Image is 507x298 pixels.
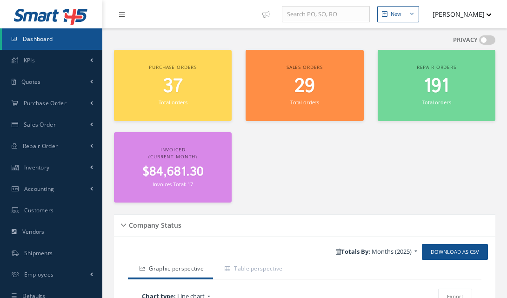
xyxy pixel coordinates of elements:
a: Table perspective [213,260,292,279]
span: Repair Order [23,142,58,150]
span: $84,681.30 [142,163,204,181]
span: 29 [294,73,315,100]
div: New [391,10,401,18]
span: Quotes [21,78,41,86]
a: Download as CSV [422,244,488,260]
a: Dashboard [2,28,102,50]
span: Sales orders [287,64,323,70]
span: Invoiced [160,146,186,153]
label: PRIVACY [453,35,478,45]
span: Purchase Order [24,99,67,107]
span: Purchase orders [149,64,197,70]
button: New [377,6,419,22]
small: Total orders [290,99,319,106]
span: Sales Order [24,121,56,129]
span: Dashboard [23,35,53,43]
span: Shipments [24,249,53,257]
a: Graphic perspective [128,260,213,279]
a: Sales orders 29 Total orders [246,50,363,121]
span: KPIs [24,56,35,64]
a: Totals By: Months (2025) [331,245,422,259]
span: 191 [424,73,449,100]
small: Total orders [159,99,187,106]
a: Purchase orders 37 Total orders [114,50,232,121]
button: [PERSON_NAME] [424,5,492,23]
a: Repair orders 191 Total orders [378,50,495,121]
h5: Company Status [126,218,181,230]
input: Search PO, SO, RO [282,6,370,23]
span: Months (2025) [372,247,412,256]
small: Invoices Total: 17 [153,181,193,188]
span: Employees [24,271,54,278]
b: Totals By: [336,247,370,256]
span: Inventory [24,163,50,171]
span: Accounting [24,185,54,193]
span: Repair orders [417,64,456,70]
span: (Current Month) [148,153,197,160]
span: Vendors [22,228,45,236]
small: Total orders [422,99,451,106]
a: Invoiced (Current Month) $84,681.30 Invoices Total: 17 [114,132,232,203]
span: 37 [163,73,183,100]
span: Customers [24,206,54,214]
